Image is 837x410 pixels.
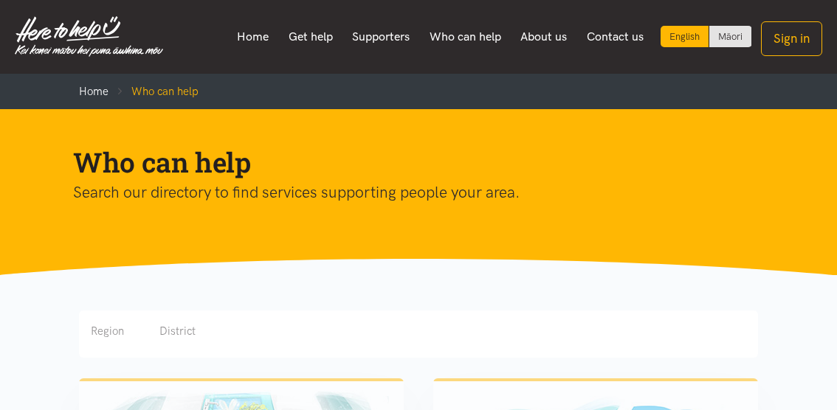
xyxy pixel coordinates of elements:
[91,322,124,340] div: Region
[159,322,196,340] div: District
[761,21,822,56] button: Sign in
[709,26,751,47] a: Switch to Te Reo Māori
[342,21,420,52] a: Supporters
[108,83,199,100] li: Who can help
[79,85,108,98] a: Home
[227,21,279,52] a: Home
[661,26,752,47] div: Language toggle
[661,26,709,47] div: Current language
[73,180,740,205] p: Search our directory to find services supporting people your area.
[419,21,511,52] a: Who can help
[576,21,653,52] a: Contact us
[15,16,163,57] img: Home
[511,21,577,52] a: About us
[73,145,740,180] h1: Who can help
[278,21,342,52] a: Get help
